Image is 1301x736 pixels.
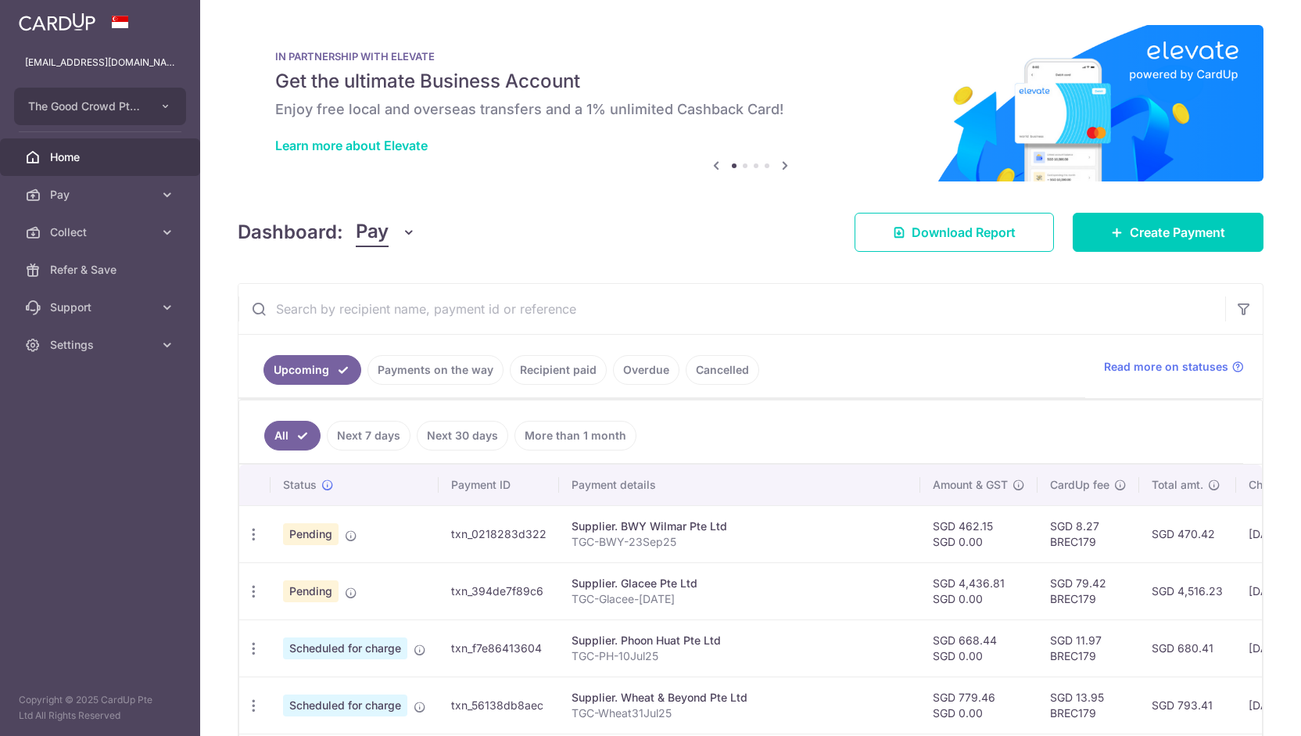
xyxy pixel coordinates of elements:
[1073,213,1263,252] a: Create Payment
[1139,505,1236,562] td: SGD 470.42
[283,695,407,716] span: Scheduled for charge
[50,187,153,203] span: Pay
[1038,619,1139,677] td: SGD 11.97 BREC179
[264,421,321,451] a: All
[327,421,410,451] a: Next 7 days
[920,505,1038,562] td: SGD 462.15 SGD 0.00
[1139,619,1236,677] td: SGD 680.41
[1038,505,1139,562] td: SGD 8.27 BREC179
[572,519,908,534] div: Supplier. BWY Wilmar Pte Ltd
[572,648,908,664] p: TGC-PH-10Jul25
[263,355,361,385] a: Upcoming
[1104,359,1244,375] a: Read more on statuses
[50,337,153,353] span: Settings
[439,619,559,677] td: txn_f7e86413604
[572,534,908,550] p: TGC-BWY-23Sep25
[238,25,1263,181] img: Renovation banner
[572,576,908,591] div: Supplier. Glacee Pte Ltd
[439,562,559,619] td: txn_394de7f89c6
[572,690,908,705] div: Supplier. Wheat & Beyond Pte Ltd
[283,523,339,545] span: Pending
[238,284,1225,334] input: Search by recipient name, payment id or reference
[275,138,428,153] a: Learn more about Elevate
[238,218,343,246] h4: Dashboard:
[283,477,317,493] span: Status
[50,262,153,278] span: Refer & Save
[572,591,908,607] p: TGC-Glacee-[DATE]
[912,223,1016,242] span: Download Report
[356,217,389,247] span: Pay
[19,13,95,31] img: CardUp
[28,99,144,114] span: The Good Crowd Pte Ltd
[933,477,1008,493] span: Amount & GST
[25,55,175,70] p: [EMAIL_ADDRESS][DOMAIN_NAME]
[855,213,1054,252] a: Download Report
[559,465,920,505] th: Payment details
[275,100,1226,119] h6: Enjoy free local and overseas transfers and a 1% unlimited Cashback Card!
[1104,359,1228,375] span: Read more on statuses
[686,355,759,385] a: Cancelled
[283,637,407,659] span: Scheduled for charge
[367,355,504,385] a: Payments on the way
[1038,677,1139,734] td: SGD 13.95 BREC179
[1050,477,1109,493] span: CardUp fee
[50,224,153,240] span: Collect
[417,421,508,451] a: Next 30 days
[50,300,153,315] span: Support
[1130,223,1225,242] span: Create Payment
[275,50,1226,63] p: IN PARTNERSHIP WITH ELEVATE
[1139,562,1236,619] td: SGD 4,516.23
[439,465,559,505] th: Payment ID
[1038,562,1139,619] td: SGD 79.42 BREC179
[613,355,679,385] a: Overdue
[572,705,908,721] p: TGC-Wheat31Jul25
[14,88,186,125] button: The Good Crowd Pte Ltd
[356,217,416,247] button: Pay
[1152,477,1203,493] span: Total amt.
[50,149,153,165] span: Home
[439,505,559,562] td: txn_0218283d322
[283,580,339,602] span: Pending
[920,677,1038,734] td: SGD 779.46 SGD 0.00
[275,69,1226,94] h5: Get the ultimate Business Account
[572,633,908,648] div: Supplier. Phoon Huat Pte Ltd
[920,562,1038,619] td: SGD 4,436.81 SGD 0.00
[514,421,636,451] a: More than 1 month
[439,677,559,734] td: txn_56138db8aec
[510,355,607,385] a: Recipient paid
[920,619,1038,677] td: SGD 668.44 SGD 0.00
[1139,677,1236,734] td: SGD 793.41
